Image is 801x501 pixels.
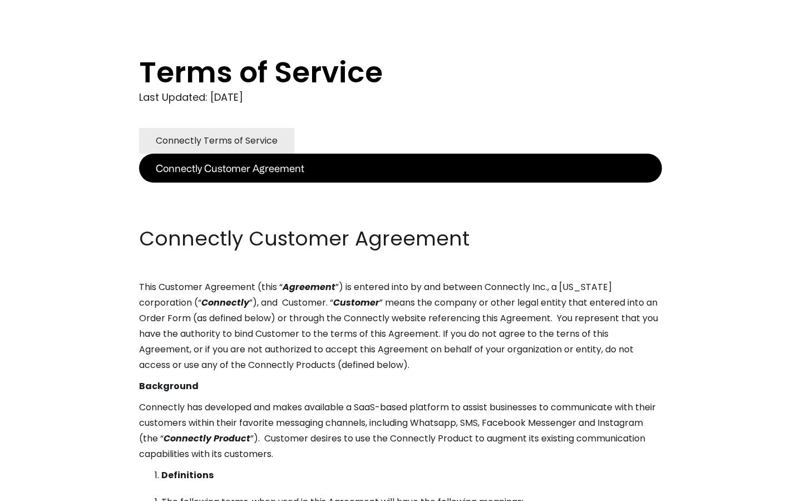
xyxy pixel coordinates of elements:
[164,432,250,445] em: Connectly Product
[139,225,662,253] h2: Connectly Customer Agreement
[139,380,199,392] strong: Background
[283,281,335,293] em: Agreement
[11,480,67,497] aside: Language selected: English
[333,296,379,309] em: Customer
[201,296,249,309] em: Connectly
[156,133,278,149] div: Connectly Terms of Service
[139,183,662,198] p: ‍
[156,160,304,176] div: Connectly Customer Agreement
[22,482,67,497] ul: Language list
[139,204,662,219] p: ‍
[161,469,214,482] strong: Definitions
[139,400,662,462] p: Connectly has developed and makes available a SaaS-based platform to assist businesses to communi...
[139,56,617,89] h1: Terms of Service
[139,89,662,106] div: Last Updated: [DATE]
[139,279,662,373] p: This Customer Agreement (this “ ”) is entered into by and between Connectly Inc., a [US_STATE] co...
